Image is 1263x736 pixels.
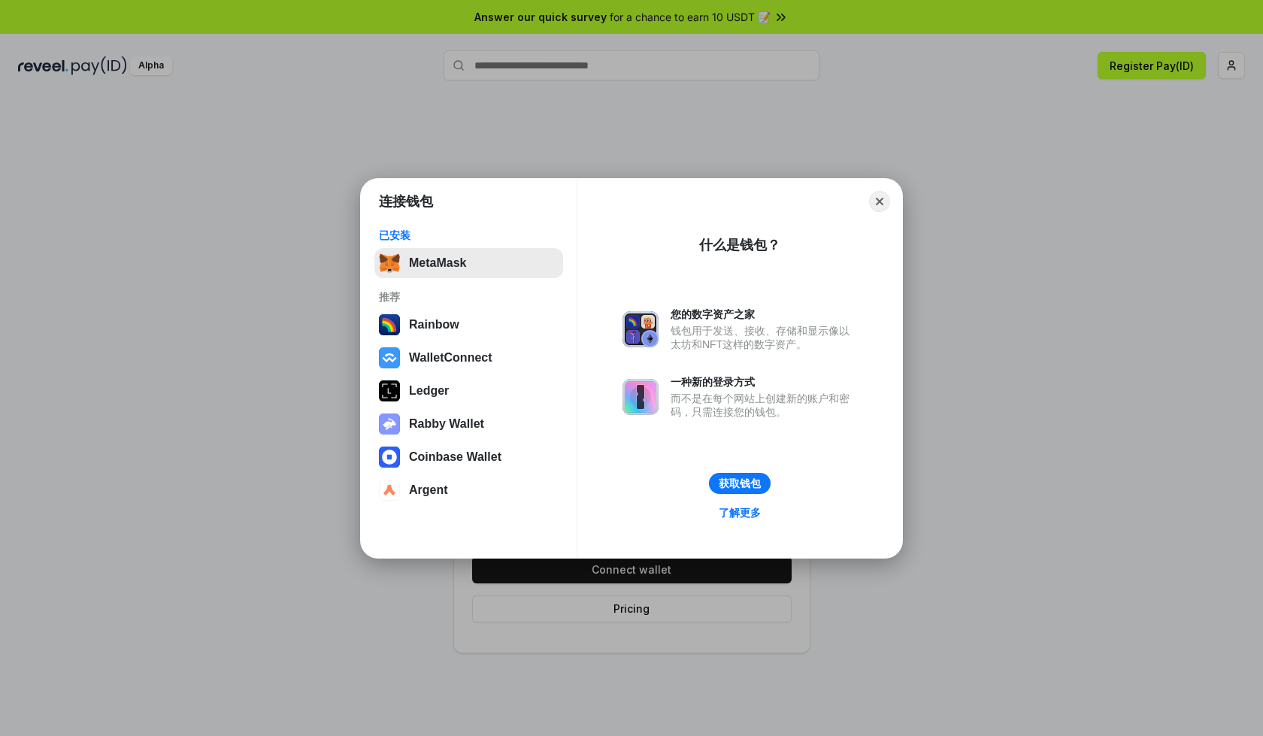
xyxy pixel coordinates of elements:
[374,310,563,340] button: Rainbow
[374,409,563,439] button: Rabby Wallet
[671,324,857,351] div: 钱包用于发送、接收、存储和显示像以太坊和NFT这样的数字资产。
[379,314,400,335] img: svg+xml,%3Csvg%20width%3D%22120%22%20height%3D%22120%22%20viewBox%3D%220%200%20120%20120%22%20fil...
[379,347,400,368] img: svg+xml,%3Csvg%20width%3D%2228%22%20height%3D%2228%22%20viewBox%3D%220%200%2028%2028%22%20fill%3D...
[671,392,857,419] div: 而不是在每个网站上创建新的账户和密码，只需连接您的钱包。
[709,473,771,494] button: 获取钱包
[379,480,400,501] img: svg+xml,%3Csvg%20width%3D%2228%22%20height%3D%2228%22%20viewBox%3D%220%200%2028%2028%22%20fill%3D...
[379,253,400,274] img: svg+xml,%3Csvg%20fill%3D%22none%22%20height%3D%2233%22%20viewBox%3D%220%200%2035%2033%22%20width%...
[409,384,449,398] div: Ledger
[374,343,563,373] button: WalletConnect
[374,376,563,406] button: Ledger
[379,447,400,468] img: svg+xml,%3Csvg%20width%3D%2228%22%20height%3D%2228%22%20viewBox%3D%220%200%2028%2028%22%20fill%3D...
[622,311,659,347] img: svg+xml,%3Csvg%20xmlns%3D%22http%3A%2F%2Fwww.w3.org%2F2000%2Fsvg%22%20fill%3D%22none%22%20viewBox...
[379,380,400,401] img: svg+xml,%3Csvg%20xmlns%3D%22http%3A%2F%2Fwww.w3.org%2F2000%2Fsvg%22%20width%3D%2228%22%20height%3...
[379,192,433,211] h1: 连接钱包
[374,248,563,278] button: MetaMask
[379,413,400,435] img: svg+xml,%3Csvg%20xmlns%3D%22http%3A%2F%2Fwww.w3.org%2F2000%2Fsvg%22%20fill%3D%22none%22%20viewBox...
[374,475,563,505] button: Argent
[699,236,780,254] div: 什么是钱包？
[379,229,559,242] div: 已安装
[409,256,466,270] div: MetaMask
[869,191,890,212] button: Close
[374,442,563,472] button: Coinbase Wallet
[719,506,761,519] div: 了解更多
[671,375,857,389] div: 一种新的登录方式
[379,290,559,304] div: 推荐
[719,477,761,490] div: 获取钱包
[622,379,659,415] img: svg+xml,%3Csvg%20xmlns%3D%22http%3A%2F%2Fwww.w3.org%2F2000%2Fsvg%22%20fill%3D%22none%22%20viewBox...
[409,483,448,497] div: Argent
[409,417,484,431] div: Rabby Wallet
[671,307,857,321] div: 您的数字资产之家
[409,450,501,464] div: Coinbase Wallet
[409,318,459,332] div: Rainbow
[409,351,492,365] div: WalletConnect
[710,503,770,522] a: 了解更多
